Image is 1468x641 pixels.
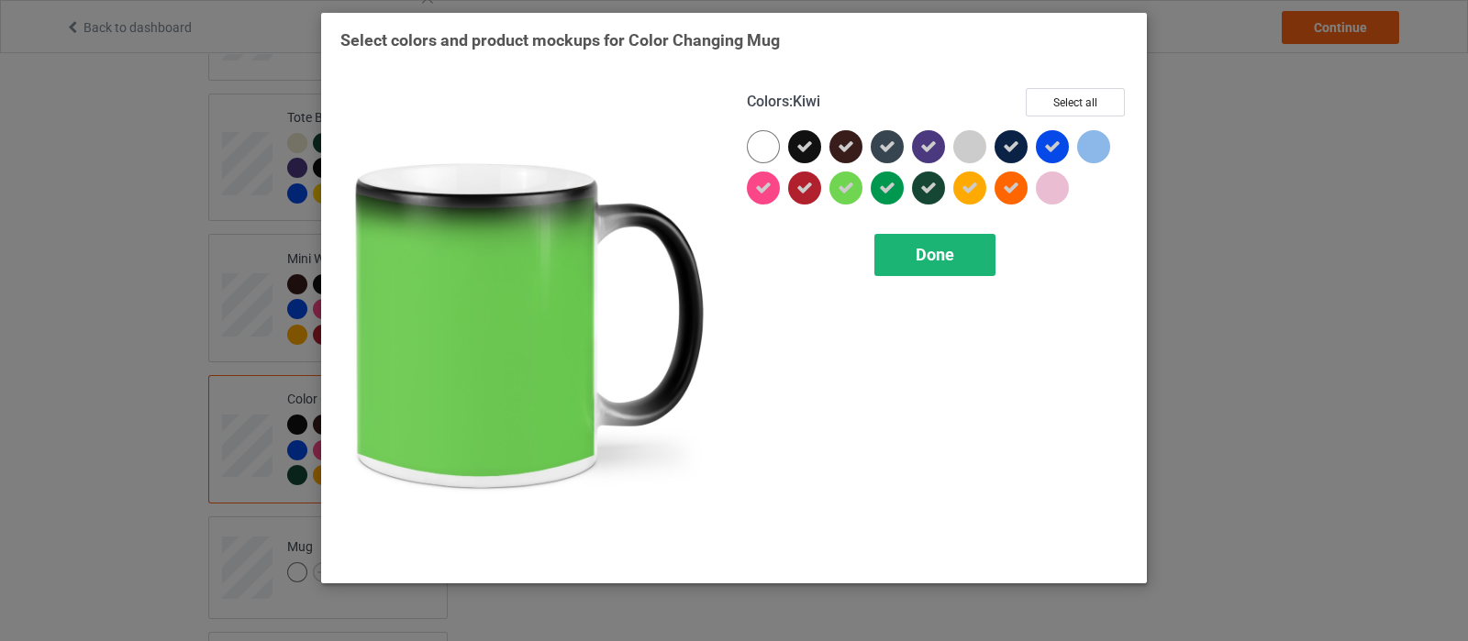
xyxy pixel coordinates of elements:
[340,88,721,564] img: regular.jpg
[747,93,789,110] span: Colors
[916,245,954,264] span: Done
[793,93,820,110] span: Kiwi
[340,30,780,50] span: Select colors and product mockups for Color Changing Mug
[747,93,820,112] h4: :
[1026,88,1125,116] button: Select all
